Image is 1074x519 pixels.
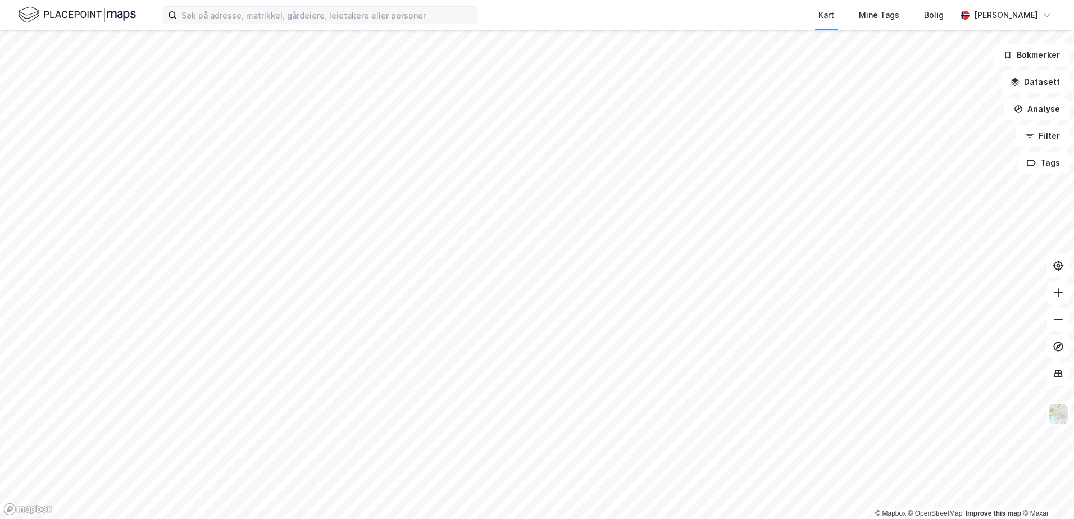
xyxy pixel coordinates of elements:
button: Analyse [1004,98,1070,120]
button: Tags [1017,152,1070,174]
iframe: Chat Widget [1018,465,1074,519]
input: Søk på adresse, matrikkel, gårdeiere, leietakere eller personer [177,7,477,24]
button: Datasett [1001,71,1070,93]
div: Kart [818,8,834,22]
a: Improve this map [966,509,1021,517]
div: Bolig [924,8,944,22]
img: Z [1048,403,1069,425]
a: Mapbox homepage [3,503,53,516]
a: OpenStreetMap [908,509,963,517]
div: Kontrollprogram for chat [1018,465,1074,519]
button: Filter [1016,125,1070,147]
button: Bokmerker [994,44,1070,66]
div: Mine Tags [859,8,899,22]
div: [PERSON_NAME] [974,8,1038,22]
a: Mapbox [875,509,906,517]
img: logo.f888ab2527a4732fd821a326f86c7f29.svg [18,5,136,25]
